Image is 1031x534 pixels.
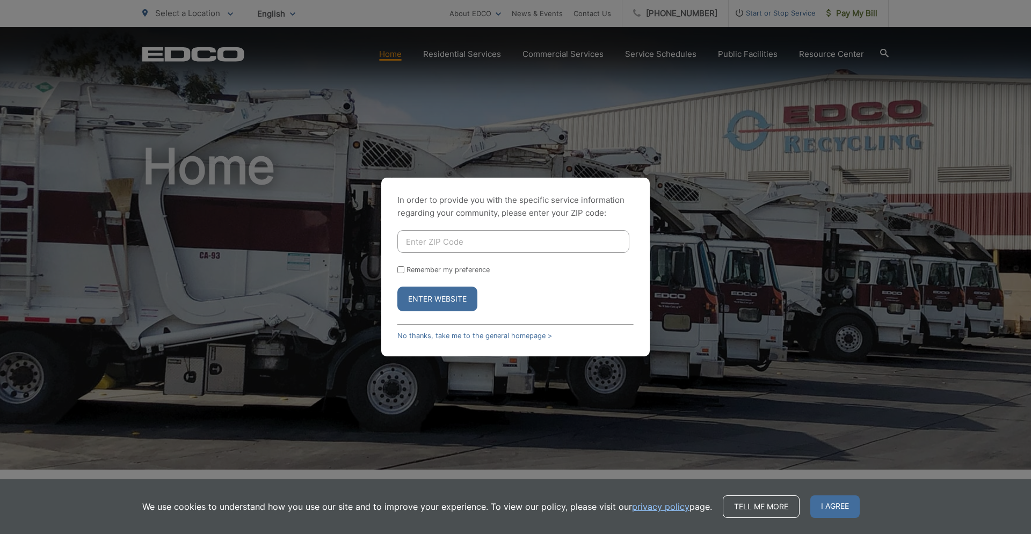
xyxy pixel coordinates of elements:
a: No thanks, take me to the general homepage > [397,332,552,340]
p: In order to provide you with the specific service information regarding your community, please en... [397,194,634,220]
label: Remember my preference [406,266,490,274]
p: We use cookies to understand how you use our site and to improve your experience. To view our pol... [142,500,712,513]
a: privacy policy [632,500,689,513]
span: I agree [810,495,860,518]
a: Tell me more [723,495,800,518]
button: Enter Website [397,287,477,311]
input: Enter ZIP Code [397,230,629,253]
